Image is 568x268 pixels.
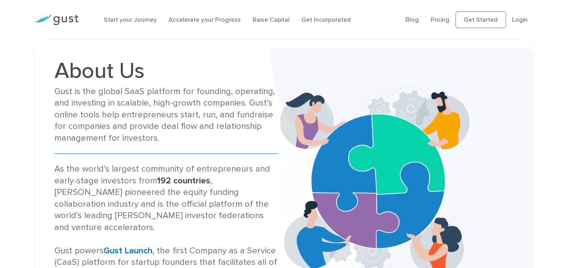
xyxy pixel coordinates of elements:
a: Start your Journey [104,16,157,23]
strong: 192 countries [157,176,210,186]
a: Raise Capital [253,16,290,23]
div: Gust is the global SaaS platform for founding, operating, and investing in scalable, high-growth ... [54,86,278,144]
h1: About Us [54,60,278,82]
a: Blog [405,16,419,23]
a: Accelerate your Progress [169,16,241,23]
img: Gust Logo [34,15,79,25]
a: Pricing [431,16,450,23]
a: Login [512,16,528,23]
a: Get Started [456,11,506,28]
a: Gust Launch [103,245,152,256]
a: Get Incorporated [302,16,351,23]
